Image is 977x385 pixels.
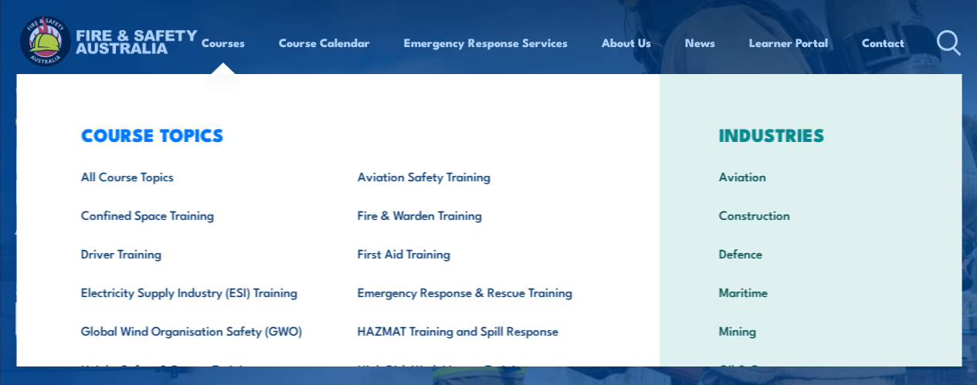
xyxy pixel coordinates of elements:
[695,195,926,234] a: Construction
[749,24,828,61] a: Learner Portal
[695,272,926,311] a: Maritime
[56,195,334,234] a: Confined Space Training
[404,24,568,61] a: Emergency Response Services
[695,234,926,272] a: Defence
[334,157,611,195] a: Aviation Safety Training
[56,123,611,145] h3: COURSE TOPICS
[695,157,926,195] a: Aviation
[56,234,334,272] a: Driver Training
[334,195,611,234] a: Fire & Warden Training
[334,311,611,350] a: HAZMAT Training and Spill Response
[56,157,334,195] a: All Course Topics
[685,24,715,61] a: News
[334,272,611,311] a: Emergency Response & Rescue Training
[279,24,370,61] a: Course Calendar
[602,24,651,61] a: About Us
[56,311,334,350] a: Global Wind Organisation Safety (GWO)
[334,234,611,272] a: First Aid Training
[202,24,245,61] a: Courses
[695,123,926,145] h3: INDUSTRIES
[862,24,904,61] a: Contact
[695,311,926,350] a: Mining
[56,272,334,311] a: Electricity Supply Industry (ESI) Training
